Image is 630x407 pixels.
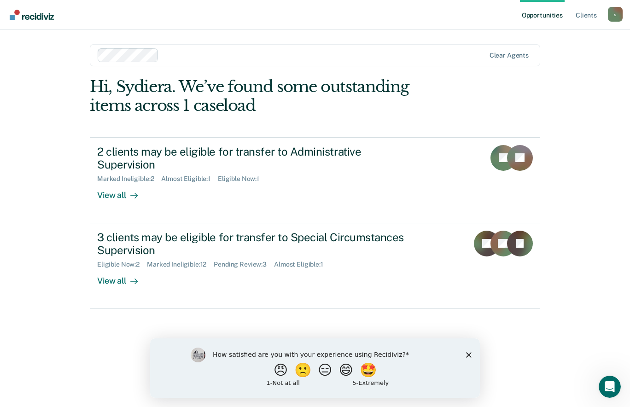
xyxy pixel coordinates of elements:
div: Eligible Now : 2 [97,261,147,268]
div: View all [97,183,149,201]
a: 2 clients may be eligible for transfer to Administrative SupervisionMarked Ineligible:2Almost Eli... [90,137,540,223]
button: Profile dropdown button [608,7,623,22]
iframe: Survey by Kim from Recidiviz [150,338,480,398]
div: Marked Ineligible : 2 [97,175,161,183]
div: Almost Eligible : 1 [274,261,331,268]
div: Pending Review : 3 [214,261,274,268]
div: Eligible Now : 1 [218,175,267,183]
div: 2 clients may be eligible for transfer to Administrative Supervision [97,145,420,172]
div: View all [97,268,149,286]
a: 3 clients may be eligible for transfer to Special Circumstances SupervisionEligible Now:2Marked I... [90,223,540,309]
img: Recidiviz [10,10,54,20]
div: Marked Ineligible : 12 [147,261,214,268]
div: Hi, Sydiera. We’ve found some outstanding items across 1 caseload [90,77,450,115]
div: s [608,7,623,22]
div: Almost Eligible : 1 [161,175,218,183]
div: 3 clients may be eligible for transfer to Special Circumstances Supervision [97,231,420,257]
div: Clear agents [490,52,529,59]
iframe: Intercom live chat [599,376,621,398]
